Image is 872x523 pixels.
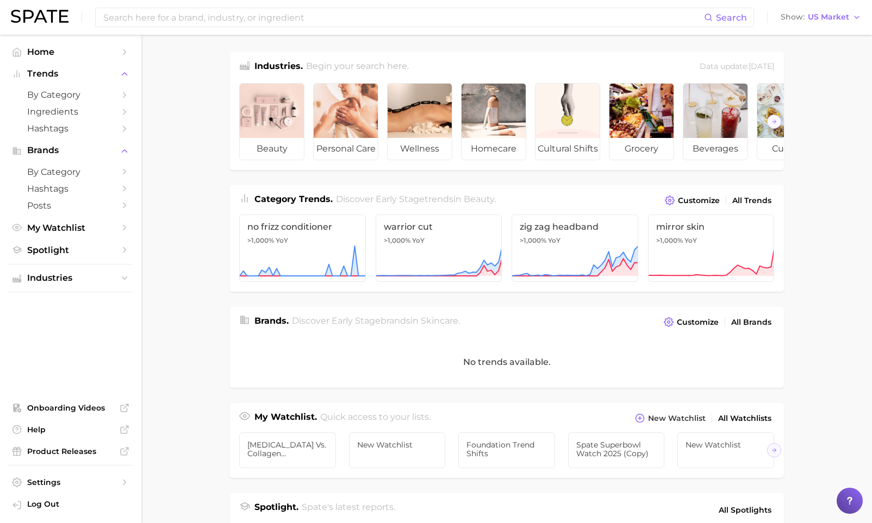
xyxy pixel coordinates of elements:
button: New Watchlist [632,411,708,426]
a: Home [9,43,133,60]
a: Product Releases [9,443,133,459]
h1: My Watchlist. [254,411,317,426]
span: Settings [27,477,114,487]
a: All Spotlights [716,501,774,519]
span: Spate Superbowl Watch 2025 (copy) [576,440,657,458]
span: Brands . [254,316,289,326]
a: warrior cut>1,000% YoY [376,215,502,282]
span: Show [781,14,805,20]
span: Category Trends . [254,194,333,204]
span: Customize [677,318,719,327]
span: cultural shifts [535,138,600,160]
div: Data update: [DATE] [700,60,774,74]
button: ShowUS Market [778,10,864,24]
a: New Watchlist [349,432,446,468]
span: warrior cut [384,222,494,232]
span: Discover Early Stage trends in . [336,194,496,204]
span: homecare [462,138,526,160]
span: New Watchlist [357,440,438,449]
span: Hashtags [27,184,114,194]
a: culinary [757,83,822,160]
span: All Brands [731,318,771,327]
span: wellness [388,138,452,160]
span: Search [716,12,747,23]
a: personal care [313,83,378,160]
a: wellness [387,83,452,160]
a: Hashtags [9,120,133,137]
a: grocery [609,83,674,160]
span: YoY [276,236,288,245]
a: All Watchlists [715,411,774,426]
span: zig zag headband [520,222,630,232]
a: beverages [683,83,748,160]
span: >1,000% [247,236,274,244]
a: New Watchlist [677,432,774,468]
span: YoY [548,236,560,245]
span: Posts [27,200,114,211]
span: Ingredients [27,106,114,117]
a: cultural shifts [535,83,600,160]
a: Hashtags [9,180,133,197]
span: New Watchlist [648,414,706,423]
span: Customize [678,196,720,205]
a: by Category [9,86,133,103]
a: Foundation Trend Shifts [458,432,555,468]
button: Scroll Right [767,443,781,457]
button: Industries [9,270,133,286]
span: >1,000% [520,236,546,244]
a: homecare [461,83,526,160]
span: grocery [609,138,674,160]
input: Search here for a brand, industry, or ingredient [102,8,704,27]
a: by Category [9,163,133,180]
span: Industries [27,273,114,283]
h2: Spate's latest reports. [302,501,395,519]
a: [MEDICAL_DATA] vs. Collagen Supplements [239,432,336,468]
h2: Quick access to your lists. [320,411,431,426]
a: no frizz conditioner>1,000% YoY [239,215,366,282]
h1: Spotlight. [254,501,298,519]
span: US Market [808,14,849,20]
a: Log out. Currently logged in with e-mail adam@spate.nyc. [9,496,133,514]
a: mirror skin>1,000% YoY [648,215,775,282]
span: >1,000% [384,236,410,244]
a: Ingredients [9,103,133,120]
a: My Watchlist [9,219,133,236]
span: Discover Early Stage brands in . [292,316,460,326]
span: All Spotlights [719,503,771,516]
h1: Industries. [254,60,303,74]
span: [MEDICAL_DATA] vs. Collagen Supplements [247,440,328,458]
a: zig zag headband>1,000% YoY [512,215,638,282]
span: skincare [421,316,458,326]
a: Spate Superbowl Watch 2025 (copy) [568,432,665,468]
span: personal care [314,138,378,160]
button: Customize [662,193,722,208]
span: Product Releases [27,446,114,456]
div: No trends available. [229,336,784,388]
span: All Watchlists [718,414,771,423]
a: Posts [9,197,133,214]
button: Scroll Right [767,115,781,129]
button: Trends [9,66,133,82]
span: beauty [240,138,304,160]
span: Log Out [27,499,124,509]
a: beauty [239,83,304,160]
span: beauty [464,194,494,204]
span: by Category [27,167,114,177]
span: New Watchlist [686,440,766,449]
span: YoY [684,236,697,245]
h2: Begin your search here. [306,60,409,74]
span: Home [27,47,114,57]
span: >1,000% [656,236,683,244]
span: All Trends [732,196,771,205]
span: Hashtags [27,123,114,134]
span: Help [27,425,114,434]
button: Brands [9,142,133,159]
button: Customize [661,314,721,330]
span: Brands [27,146,114,155]
img: SPATE [11,10,68,23]
a: All Trends [730,193,774,208]
span: mirror skin [656,222,767,232]
span: beverages [683,138,748,160]
span: Trends [27,69,114,79]
span: Foundation Trend Shifts [466,440,547,458]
